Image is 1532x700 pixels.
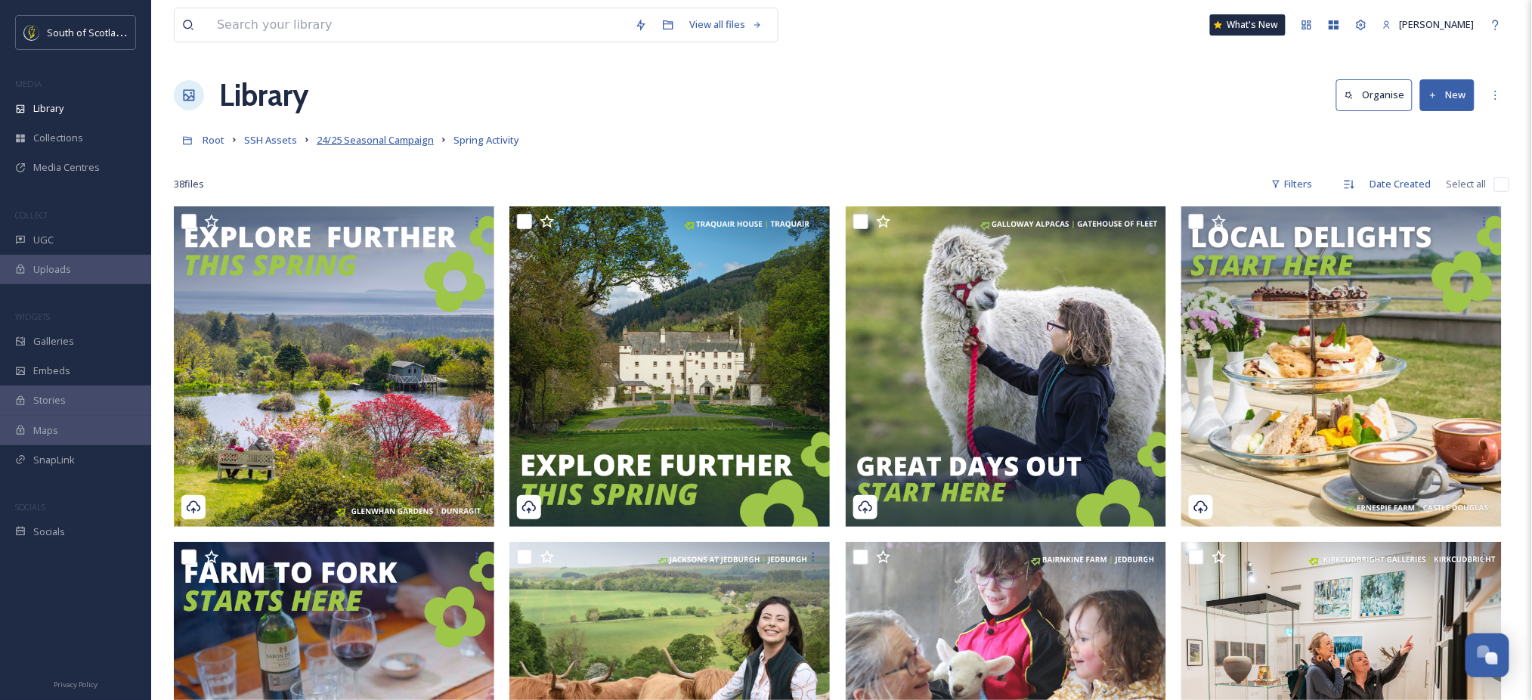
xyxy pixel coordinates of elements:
img: Traquair Spring.png [509,206,830,527]
a: SSH Assets [244,131,297,149]
span: SSH Assets [244,133,297,147]
button: Organise [1336,79,1413,110]
span: 38 file s [174,177,204,191]
span: SnapLink [33,453,75,467]
span: Uploads [33,262,71,277]
span: Media Centres [33,160,100,175]
span: Galleries [33,334,74,348]
a: Library [219,73,308,118]
span: Maps [33,423,58,438]
span: Privacy Policy [54,680,97,689]
a: View all files [682,10,770,39]
span: Collections [33,131,83,145]
a: [PERSON_NAME] [1375,10,1482,39]
span: [PERSON_NAME] [1400,17,1475,31]
div: Date Created [1363,169,1439,199]
span: Spring Activity [453,133,519,147]
div: Filters [1264,169,1320,199]
input: Search your library [209,8,627,42]
img: Glenwhan Spring.png [174,206,494,527]
span: COLLECT [15,209,48,221]
span: Library [33,101,63,116]
a: What's New [1210,14,1286,36]
img: images.jpeg [24,25,39,40]
a: 24/25 Seasonal Campaign [317,131,434,149]
span: 24/25 Seasonal Campaign [317,133,434,147]
span: South of Scotland Destination Alliance [47,25,219,39]
span: Select all [1447,177,1487,191]
span: SOCIALS [15,501,45,513]
img: Ernespie.png [1181,206,1502,527]
span: Root [203,133,224,147]
a: Organise [1336,79,1420,110]
span: MEDIA [15,78,42,89]
span: Embeds [33,364,70,378]
img: Galloway Alpacas.png [846,206,1166,527]
span: WIDGETS [15,311,50,322]
span: UGC [33,233,54,247]
button: Open Chat [1465,633,1509,677]
span: Socials [33,525,65,539]
a: Privacy Policy [54,674,97,692]
button: New [1420,79,1475,110]
span: Stories [33,393,66,407]
a: Spring Activity [453,131,519,149]
a: Root [203,131,224,149]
